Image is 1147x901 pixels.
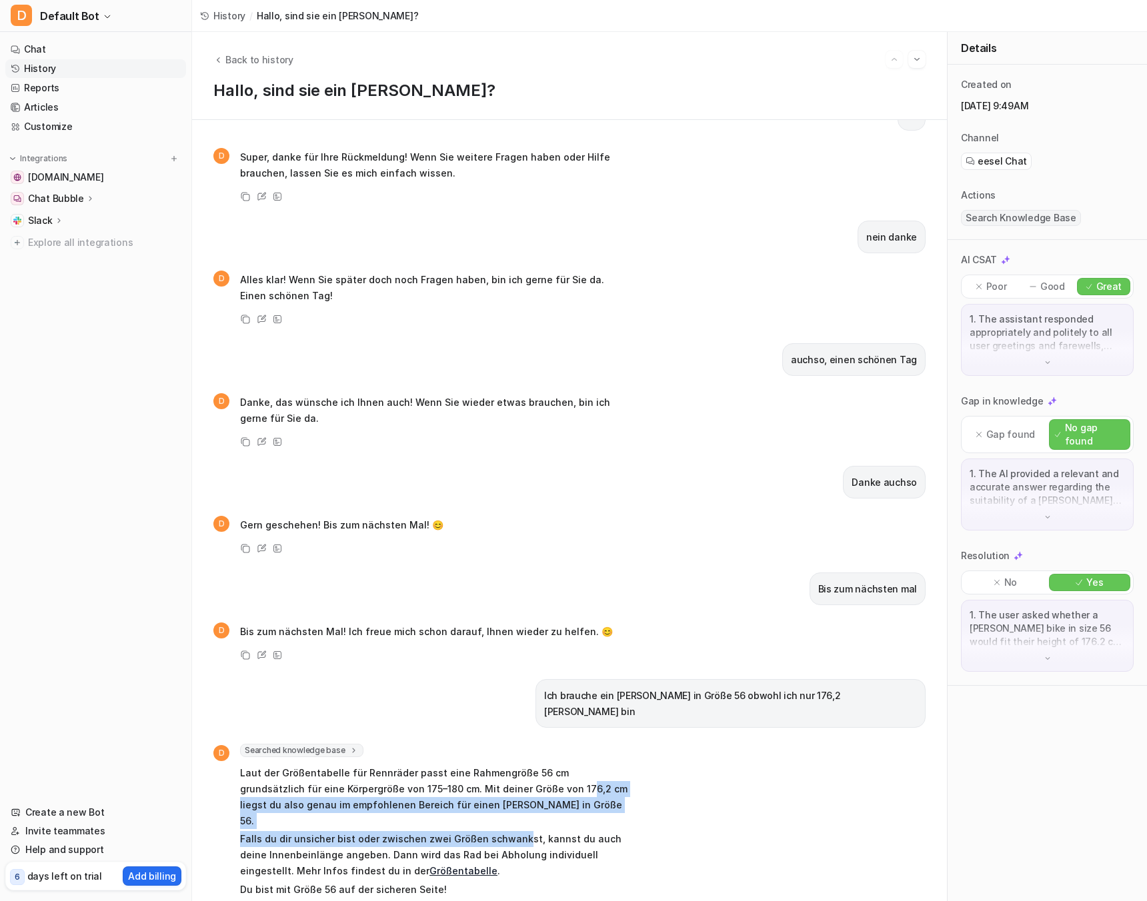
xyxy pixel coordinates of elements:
[1043,512,1052,522] img: down-arrow
[961,189,996,202] p: Actions
[240,882,630,898] p: Du bist mit Größe 56 auf der sicheren Seite!
[27,869,102,883] p: days left on trial
[970,467,1125,507] p: 1. The AI provided a relevant and accurate answer regarding the suitability of a [PERSON_NAME] bi...
[28,214,53,227] p: Slack
[818,581,917,597] p: Bis zum nächsten mal
[28,192,84,205] p: Chat Bubble
[1043,358,1052,367] img: down-arrow
[852,474,917,490] p: Danke auchso
[213,745,229,761] span: D
[123,866,181,886] button: Add billing
[169,154,179,163] img: menu_add.svg
[961,131,999,145] p: Channel
[1043,654,1052,663] img: down-arrow
[961,99,1134,113] p: [DATE] 9:49AM
[213,622,229,638] span: D
[240,831,630,879] p: Falls du dir unsicher bist oder zwischen zwei Größen schwankst, kannst du auch deine Innenbeinlän...
[240,624,613,640] p: Bis zum nächsten Mal! Ich freue mich schon darauf, Ihnen wieder zu helfen. 😊
[213,53,293,67] button: Back to history
[213,148,229,164] span: D
[11,5,32,26] span: D
[5,840,186,859] a: Help and support
[1065,421,1124,448] p: No gap found
[11,236,24,249] img: explore all integrations
[13,195,21,203] img: Chat Bubble
[5,59,186,78] a: History
[240,149,630,181] p: Super, danke für Ihre Rückmeldung! Wenn Sie weitere Fragen haben oder Hilfe brauchen, lassen Sie ...
[866,229,917,245] p: nein danke
[28,232,181,253] span: Explore all integrations
[986,280,1007,293] p: Poor
[15,871,20,883] p: 6
[5,168,186,187] a: lanzarotebike.com[DOMAIN_NAME]
[961,549,1010,562] p: Resolution
[890,53,899,65] img: Previous session
[886,51,903,68] button: Go to previous session
[240,765,630,829] p: Laut der Größentabelle für Rennräder passt eine Rahmengröße 56 cm grundsätzlich für eine Körpergr...
[970,313,1125,353] p: 1. The assistant responded appropriately and politely to all user greetings and farewells, mainta...
[225,53,293,67] span: Back to history
[791,352,917,368] p: auchso, einen schönen Tag
[213,271,229,287] span: D
[544,688,917,720] p: Ich brauche ein [PERSON_NAME] in Größe 56 obwohl ich nur 176,2 [PERSON_NAME] bin
[213,9,245,23] span: History
[986,428,1035,441] p: Gap found
[13,217,21,225] img: Slack
[961,253,997,267] p: AI CSAT
[1096,280,1122,293] p: Great
[978,155,1027,168] span: eesel Chat
[8,154,17,163] img: expand menu
[966,155,1027,168] a: eesel Chat
[213,516,229,532] span: D
[912,53,922,65] img: Next session
[240,744,363,757] span: Searched knowledge base
[948,32,1147,65] div: Details
[13,173,21,181] img: lanzarotebike.com
[40,7,99,25] span: Default Bot
[5,40,186,59] a: Chat
[213,393,229,409] span: D
[249,9,253,23] span: /
[128,869,176,883] p: Add billing
[908,51,926,68] button: Go to next session
[240,517,443,533] p: Gern geschehen! Bis zum nächsten Mal! 😊
[961,78,1012,91] p: Created on
[5,79,186,97] a: Reports
[5,117,186,136] a: Customize
[961,395,1044,408] p: Gap in knowledge
[200,9,245,23] a: History
[961,210,1081,226] span: Search Knowledge Base
[429,865,497,876] a: Größentabelle
[1086,576,1103,589] p: Yes
[5,152,71,165] button: Integrations
[5,98,186,117] a: Articles
[970,608,1125,648] p: 1. The user asked whether a [PERSON_NAME] bike in size 56 would fit their height of 176.2 cm. 2. ...
[240,395,630,427] p: Danke, das wünsche ich Ihnen auch! Wenn Sie wieder etwas brauchen, bin ich gerne für Sie da.
[28,171,103,184] span: [DOMAIN_NAME]
[5,822,186,840] a: Invite teammates
[1040,280,1065,293] p: Good
[257,9,418,23] span: Hallo, sind sie ein [PERSON_NAME]?
[5,233,186,252] a: Explore all integrations
[213,81,926,101] h1: Hallo, sind sie ein [PERSON_NAME]?
[1004,576,1017,589] p: No
[20,153,67,164] p: Integrations
[240,272,630,304] p: Alles klar! Wenn Sie später doch noch Fragen haben, bin ich gerne für Sie da. Einen schönen Tag!
[966,157,975,166] img: eeselChat
[5,803,186,822] a: Create a new Bot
